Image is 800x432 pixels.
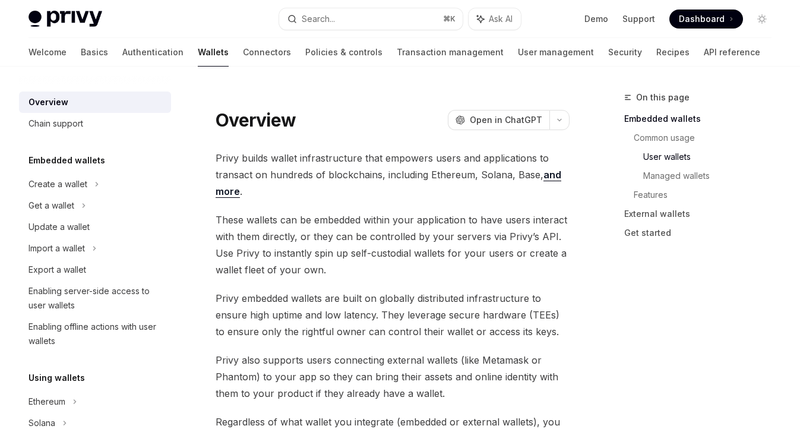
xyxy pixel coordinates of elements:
span: On this page [636,90,690,105]
span: Open in ChatGPT [470,114,542,126]
span: Privy also supports users connecting external wallets (like Metamask or Phantom) to your app so t... [216,352,570,402]
div: Export a wallet [29,263,86,277]
a: User wallets [643,147,781,166]
h1: Overview [216,109,296,131]
button: Ask AI [469,8,521,30]
a: Export a wallet [19,259,171,280]
a: Transaction management [397,38,504,67]
a: API reference [704,38,760,67]
h5: Embedded wallets [29,153,105,168]
a: Overview [19,92,171,113]
span: Ask AI [489,13,513,25]
a: Policies & controls [305,38,382,67]
a: Embedded wallets [624,109,781,128]
div: Chain support [29,116,83,131]
a: Enabling offline actions with user wallets [19,316,171,352]
a: Security [608,38,642,67]
a: Recipes [656,38,690,67]
a: Support [622,13,655,25]
div: Solana [29,416,55,430]
div: Get a wallet [29,198,74,213]
button: Search...⌘K [279,8,462,30]
a: Authentication [122,38,184,67]
div: Ethereum [29,395,65,409]
span: Privy embedded wallets are built on globally distributed infrastructure to ensure high uptime and... [216,290,570,340]
a: Get started [624,223,781,242]
div: Create a wallet [29,177,87,191]
a: Dashboard [669,10,743,29]
img: light logo [29,11,102,27]
a: User management [518,38,594,67]
a: Enabling server-side access to user wallets [19,280,171,316]
a: Update a wallet [19,216,171,238]
div: Overview [29,95,68,109]
span: ⌘ K [443,14,456,24]
span: These wallets can be embedded within your application to have users interact with them directly, ... [216,212,570,278]
a: External wallets [624,204,781,223]
div: Enabling server-side access to user wallets [29,284,164,313]
div: Import a wallet [29,241,85,256]
a: Chain support [19,113,171,134]
span: Dashboard [679,13,725,25]
a: Features [634,185,781,204]
a: Connectors [243,38,291,67]
a: Welcome [29,38,67,67]
a: Basics [81,38,108,67]
a: Wallets [198,38,229,67]
h5: Using wallets [29,371,85,385]
button: Open in ChatGPT [448,110,549,130]
div: Search... [302,12,335,26]
a: Common usage [634,128,781,147]
div: Enabling offline actions with user wallets [29,320,164,348]
a: Demo [584,13,608,25]
button: Toggle dark mode [752,10,771,29]
span: Privy builds wallet infrastructure that empowers users and applications to transact on hundreds o... [216,150,570,200]
div: Update a wallet [29,220,90,234]
a: Managed wallets [643,166,781,185]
